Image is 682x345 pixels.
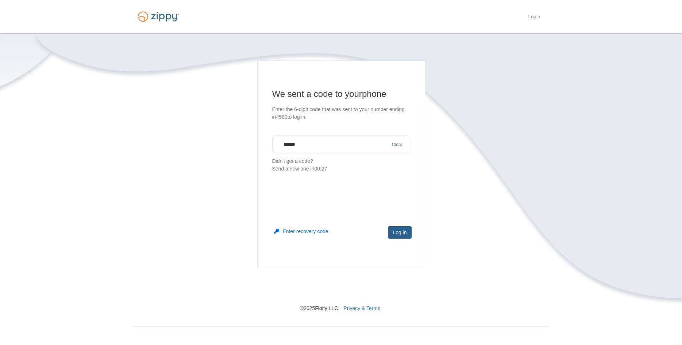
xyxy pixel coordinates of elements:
[272,157,410,173] p: Didn't get a code?
[343,305,380,311] a: Privacy & Terms
[272,88,410,100] h1: We sent a code to your phone
[528,14,540,21] a: Login
[274,228,328,235] button: Enter recovery code
[388,226,411,239] button: Log in
[390,141,405,148] button: Clear
[272,165,410,173] div: Send a new one in 00:27
[272,106,410,121] p: Enter the 6-digit code that was sent to your number ending in 4580 to log in.
[133,8,184,25] img: Logo
[133,268,549,312] nav: © 2025 Floify LLC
